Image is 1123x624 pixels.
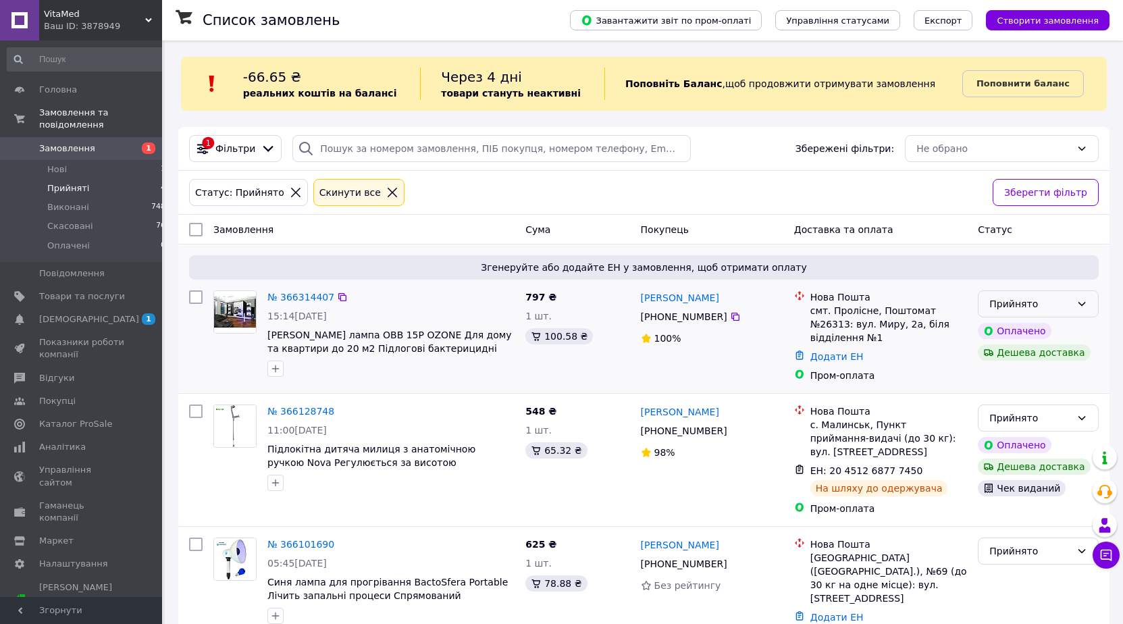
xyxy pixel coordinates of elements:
[39,84,77,96] span: Головна
[47,201,89,213] span: Виконані
[47,240,90,252] span: Оплачені
[978,344,1090,361] div: Дешева доставка
[39,395,76,407] span: Покупці
[39,107,162,131] span: Замовлення та повідомлення
[997,16,1099,26] span: Створити замовлення
[39,313,139,326] span: [DEMOGRAPHIC_DATA]
[267,444,475,482] a: Підлокітна дитяча милиця з анатомічною ручкою Nova Регулюється за висотою Максимальне навантаженн...
[202,74,222,94] img: :exclamation:
[525,425,552,436] span: 1 шт.
[810,290,968,304] div: Нова Пошта
[214,538,256,579] img: Фото товару
[972,14,1109,25] a: Створити замовлення
[213,405,257,448] a: Фото товару
[267,539,334,550] a: № 366101690
[978,224,1012,235] span: Статус
[978,437,1051,453] div: Оплачено
[156,220,165,232] span: 76
[810,538,968,551] div: Нова Пошта
[1004,185,1087,200] span: Зберегти фільтр
[47,182,89,194] span: Прийняті
[525,406,556,417] span: 548 ₴
[916,141,1071,156] div: Не обрано
[638,421,730,440] div: [PHONE_NUMBER]
[194,261,1093,274] span: Згенеруйте або додайте ЕН у замовлення, щоб отримати оплату
[44,8,145,20] span: VitaMed
[625,78,723,89] b: Поповніть Баланс
[39,142,95,155] span: Замовлення
[214,405,256,447] img: Фото товару
[810,351,864,362] a: Додати ЕН
[978,480,1066,496] div: Чек виданий
[161,163,165,176] span: 1
[243,88,397,99] b: реальних коштів на балансі
[638,307,730,326] div: [PHONE_NUMBER]
[989,544,1071,558] div: Прийнято
[142,142,155,154] span: 1
[44,20,162,32] div: Ваш ID: 3878949
[810,551,968,605] div: [GEOGRAPHIC_DATA] ([GEOGRAPHIC_DATA].), №69 (до 30 кг на одне місце): вул. [STREET_ADDRESS]
[993,179,1099,206] button: Зберегти фільтр
[986,10,1109,30] button: Створити замовлення
[775,10,900,30] button: Управління статусами
[976,78,1070,88] b: Поповнити баланс
[151,201,165,213] span: 748
[213,224,273,235] span: Замовлення
[317,185,384,200] div: Cкинути все
[978,323,1051,339] div: Оплачено
[267,292,334,303] a: № 366314407
[654,580,721,591] span: Без рейтингу
[641,405,719,419] a: [PERSON_NAME]
[581,14,751,26] span: Завантажити звіт по пром-оплаті
[810,465,923,476] span: ЕН: 20 4512 6877 7450
[989,296,1071,311] div: Прийнято
[267,558,327,569] span: 05:45[DATE]
[267,577,508,615] a: Синя лампа для прогрівання BactoSfera Portable Лічить запальні процеси Спрямований світлотепловий...
[441,88,581,99] b: товари стануть неактивні
[267,425,327,436] span: 11:00[DATE]
[525,575,587,592] div: 78.88 ₴
[215,142,255,155] span: Фільтри
[39,418,112,430] span: Каталог ProSale
[654,447,675,458] span: 98%
[267,406,334,417] a: № 366128748
[641,291,719,305] a: [PERSON_NAME]
[267,330,512,367] a: [PERSON_NAME] лампа OBB 15P OZONE Для дому та квартири до 20 м2 Підлогові бактерицидні лампи Пере...
[267,311,327,321] span: 15:14[DATE]
[810,418,968,459] div: с. Малинськ, Пункт приймання-видачі (до 30 кг): вул. [STREET_ADDRESS]
[810,369,968,382] div: Пром-оплата
[47,220,93,232] span: Скасовані
[7,47,167,72] input: Пошук
[810,304,968,344] div: смт. Пролісне, Поштомат №26313: вул. Миру, 2а, біля відділення №1
[978,459,1090,475] div: Дешева доставка
[142,313,155,325] span: 1
[962,70,1084,97] a: Поповнити баланс
[810,405,968,418] div: Нова Пошта
[161,182,165,194] span: 4
[39,372,74,384] span: Відгуки
[924,16,962,26] span: Експорт
[47,163,67,176] span: Нові
[638,554,730,573] div: [PHONE_NUMBER]
[39,581,125,619] span: [PERSON_NAME] та рахунки
[39,535,74,547] span: Маркет
[604,68,962,100] div: , щоб продовжити отримувати замовлення
[161,240,165,252] span: 0
[243,69,301,85] span: -66.65 ₴
[525,539,556,550] span: 625 ₴
[213,538,257,581] a: Фото товару
[39,500,125,524] span: Гаманець компанії
[39,336,125,361] span: Показники роботи компанії
[441,69,522,85] span: Через 4 дні
[39,267,105,280] span: Повідомлення
[192,185,287,200] div: Статус: Прийнято
[39,290,125,303] span: Товари та послуги
[214,291,256,333] img: Фото товару
[989,411,1071,425] div: Прийнято
[525,311,552,321] span: 1 шт.
[525,224,550,235] span: Cума
[39,464,125,488] span: Управління сайтом
[292,135,691,162] input: Пошук за номером замовлення, ПІБ покупця, номером телефону, Email, номером накладної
